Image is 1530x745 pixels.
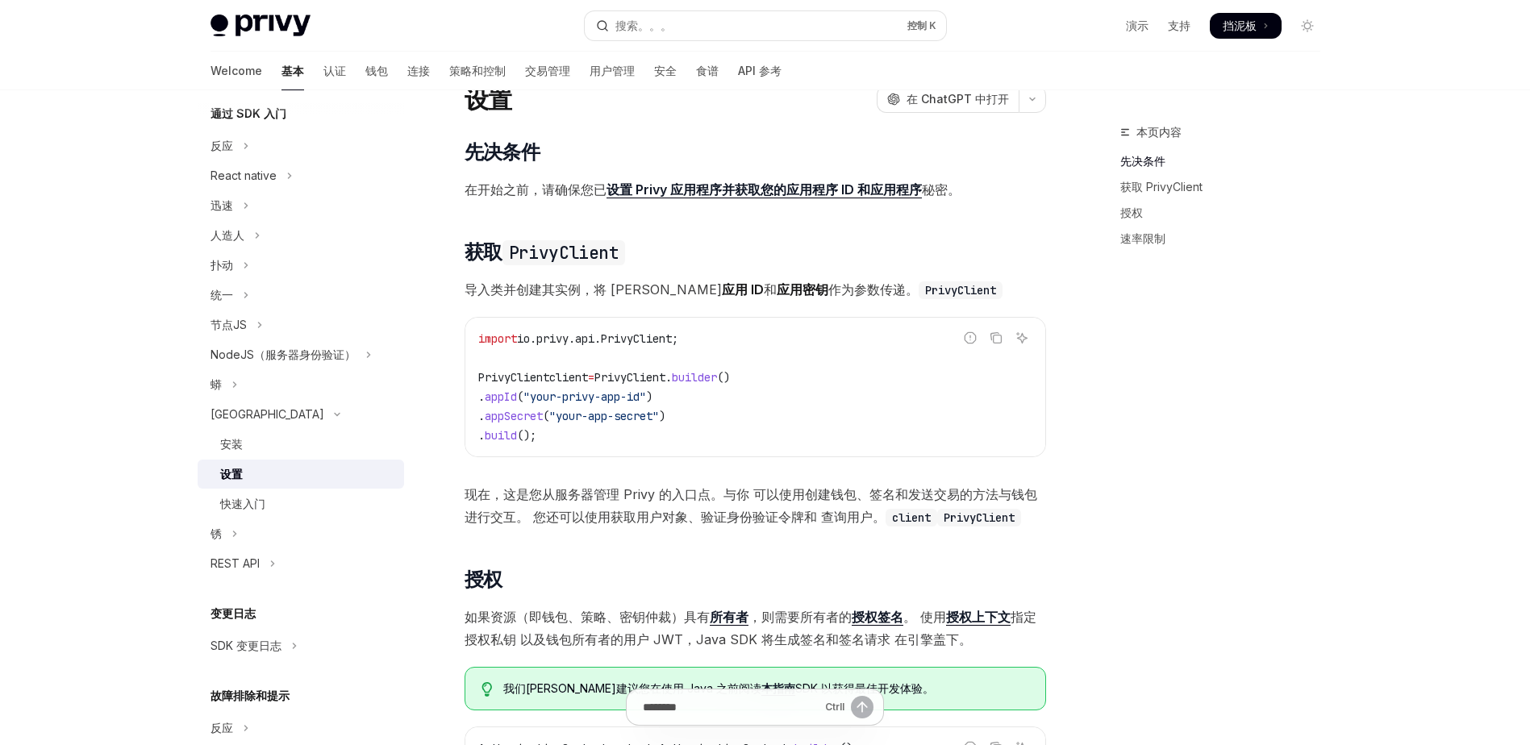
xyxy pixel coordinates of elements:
[281,52,304,90] a: 基本
[198,340,404,369] button: 切换 NodeJS（服务器身份验证）部分
[465,606,1046,651] span: 如果资源（即钱包、策略、密钥仲裁）具有 ，则需要所有者的 。 使用 指定授权私钥 以及钱包所有者的用户 JWT，Java SDK 将生成签名和签名请求 在引擎盖下。
[478,331,517,346] span: import
[525,52,570,90] a: 交易管理
[323,52,346,90] a: 认证
[549,370,588,385] span: client
[485,409,543,423] span: appSecret
[777,281,828,298] strong: 应用密钥
[211,604,256,623] h5: 变更日志
[198,191,404,220] button: 切换 Swift 部分
[696,52,719,90] a: 食谱
[220,494,265,514] div: 快速入门
[525,63,570,79] font: 交易管理
[211,166,277,185] div: React native
[211,15,311,37] img: 灯光标志
[365,63,388,79] font: 钱包
[946,609,1011,626] a: 授权上下文
[907,91,1009,107] span: 在 ChatGPT 中打开
[588,370,594,385] span: =
[198,400,404,429] button: 切换 Java 部分
[211,315,247,335] div: 节点JS
[198,714,404,743] button: 切换 React 部分
[482,682,493,697] svg: 提示
[1120,148,1333,174] a: 先决条件
[517,389,523,404] span: (
[517,428,536,443] span: ();
[877,85,1019,113] button: 在 ChatGPT 中打开
[198,370,404,399] button: 切换 Python 部分
[449,52,506,90] a: 策略和控制
[323,63,346,79] font: 认证
[937,509,1021,526] code: PrivyClient
[607,181,922,198] a: 设置 Privy 应用程序并获取您的应用程序 ID 和应用程序
[485,389,517,404] span: appId
[643,689,819,725] input: 问一个问题...
[465,139,540,165] span: 先决条件
[478,428,485,443] span: .
[465,281,919,298] font: 导入类并创建其实例，将 [PERSON_NAME] 和 作为参数传递。
[1011,327,1032,348] button: 询问人工智能
[198,631,404,660] button: 切换 SDK 变更日志部分
[590,52,635,90] a: 用户管理
[211,375,222,394] div: 蟒
[1168,18,1190,34] a: 支持
[738,63,782,79] font: API 参考
[198,310,404,339] button: 切换 NodeJS 部分
[1120,226,1333,252] a: 速率限制
[211,52,262,90] a: Welcome
[281,63,304,79] font: 基本
[211,226,244,245] div: 人造人
[654,52,677,90] a: 安全
[886,509,937,526] code: client
[198,251,404,280] button: 切换颤振部分
[696,63,719,79] font: 食谱
[1126,18,1149,34] a: 演示
[211,196,233,215] div: 迅速
[761,681,795,696] a: 本指南
[502,240,625,265] code: PrivyClient
[365,52,388,90] a: 钱包
[907,19,936,32] span: 控制 K
[198,131,404,160] button: 切换 React 部分
[517,331,678,346] span: io.privy.api.PrivyClient;
[478,389,485,404] span: .
[590,63,635,79] font: 用户管理
[198,281,404,310] button: 切换 Unity 部分
[986,327,1007,348] button: 从代码块复制内容
[851,696,873,718] button: 发送消息
[543,409,549,423] span: (
[523,389,646,404] span: "your-privy-app-id"
[503,680,1028,697] span: 我们[PERSON_NAME]建议您在使用 Java 之前阅读 SDK 以获得最佳开发体验。
[465,85,512,114] h1: 设置
[198,549,404,578] button: 切换 REST API 部分
[722,281,764,298] strong: 应用 ID
[738,52,782,90] a: API 参考
[211,686,290,705] h5: 故障排除和提示
[465,486,1037,525] font: 现在，这是您从服务器管理 Privy 的入口点。与你 可以使用创建钱包、签名和发送交易的方法与钱包进行交互。 您还可以使用获取用户对象、验证身份验证令牌和 查询用户。
[1210,13,1282,39] a: 挡泥板
[449,63,506,79] font: 策略和控制
[211,718,233,738] div: 反应
[465,178,1046,201] span: 在开始之前，请确保您已 秘密。
[211,345,356,364] div: NodeJS（服务器身份验证）
[198,489,404,518] a: 快速入门
[211,524,222,543] div: 锈
[211,554,260,573] div: REST API
[654,63,677,79] font: 安全
[1294,13,1320,39] button: 切换深色模式
[407,52,430,90] a: 连接
[211,256,233,275] div: 扑动
[717,370,730,385] span: ()
[710,609,748,626] a: 所有者
[919,281,1003,299] code: PrivyClient
[211,405,324,424] div: [GEOGRAPHIC_DATA]
[615,16,672,35] div: 搜索。。。
[659,409,665,423] span: )
[211,63,262,79] font: Welcome
[1136,123,1182,142] span: 本页内容
[594,370,665,385] span: PrivyClient
[478,370,549,385] span: PrivyClient
[211,136,233,156] div: 反应
[1120,200,1333,226] a: 授权
[1120,174,1333,200] a: 获取 PrivyClient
